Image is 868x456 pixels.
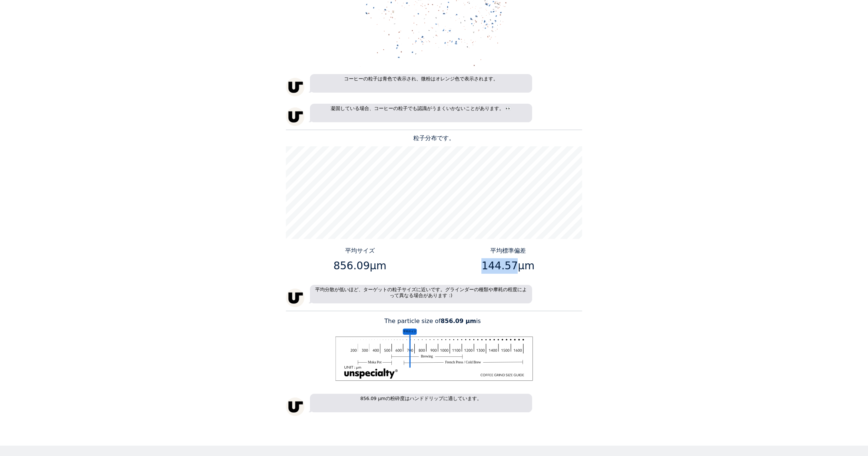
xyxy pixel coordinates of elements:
[441,317,476,324] b: 856.09 μm
[289,258,431,274] p: 856.09μm
[310,74,532,93] p: コーヒーの粒子は青色で表示され、微粉はオレンジ色で表示されます。
[310,285,532,303] p: 平均分散が低いほど、ターゲットの粒子サイズに近いです。グラインダーの種類や摩耗の程度によって異なる場合があります :)
[403,330,417,333] tspan: 平均サイズ
[286,317,582,326] p: The particle size of is
[286,107,304,126] img: unspecialty-logo
[286,397,304,416] img: unspecialty-logo
[289,246,431,255] p: 平均サイズ
[286,289,304,307] img: unspecialty-logo
[437,246,580,255] p: 平均標準偏差
[310,394,532,412] p: 856.09 µmの粉砕度はハンドドリップに適しています。
[310,104,532,122] p: 凝固している場合、コーヒーの粒子でも認識がうまくいかないことがあります。 👀
[286,134,582,143] p: 粒子分布です。
[286,78,304,96] img: unspecialty-logo
[437,258,580,274] p: 144.57μm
